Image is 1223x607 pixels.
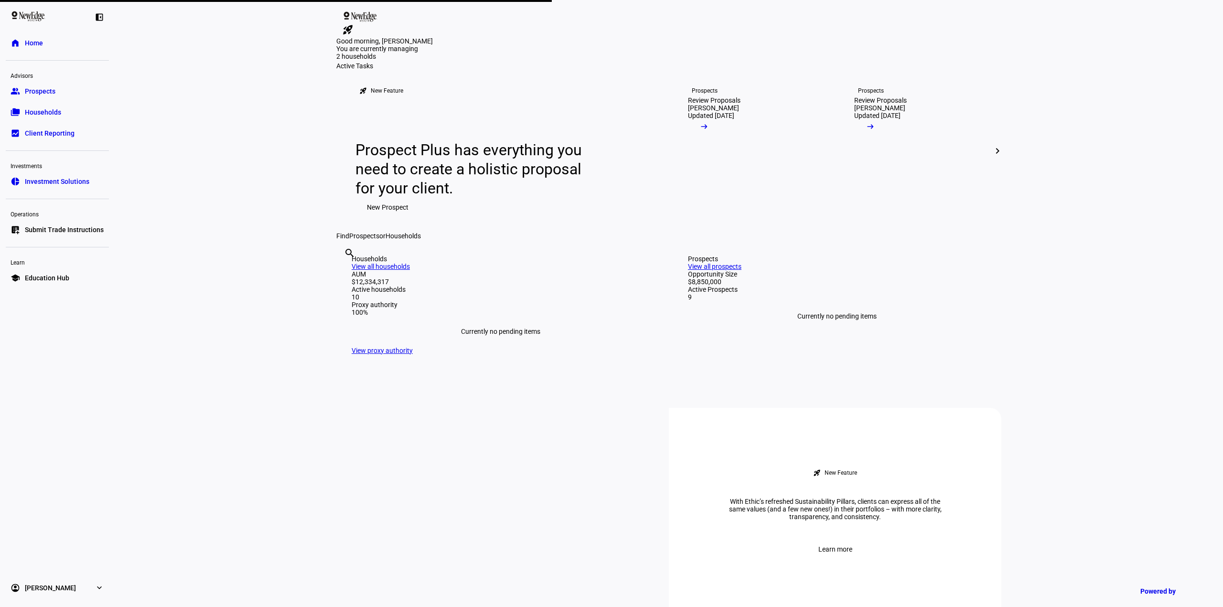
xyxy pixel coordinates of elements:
[688,96,740,104] div: Review Proposals
[25,583,76,593] span: [PERSON_NAME]
[371,87,403,95] div: New Feature
[716,498,955,521] div: With Ethic’s refreshed Sustainability Pillars, clients can express all of the same values (and a ...
[11,38,20,48] eth-mat-symbol: home
[6,33,109,53] a: homeHome
[336,45,418,53] span: You are currently managing
[688,270,986,278] div: Opportunity Size
[25,38,43,48] span: Home
[813,469,821,477] mat-icon: rocket_launch
[688,112,734,119] div: Updated [DATE]
[807,540,864,559] button: Learn more
[352,278,650,286] div: $12,334,317
[355,198,420,217] button: New Prospect
[6,172,109,191] a: pie_chartInvestment Solutions
[359,87,367,95] mat-icon: rocket_launch
[688,286,986,293] div: Active Prospects
[367,198,408,217] span: New Prospect
[352,347,413,354] a: View proxy authority
[336,37,1001,45] div: Good morning, [PERSON_NAME]
[992,145,1003,157] mat-icon: chevron_right
[11,107,20,117] eth-mat-symbol: folder_copy
[6,124,109,143] a: bid_landscapeClient Reporting
[25,86,55,96] span: Prospects
[858,87,884,95] div: Prospects
[688,104,739,112] div: [PERSON_NAME]
[825,469,857,477] div: New Feature
[25,107,61,117] span: Households
[355,140,591,198] div: Prospect Plus has everything you need to create a holistic proposal for your client.
[95,583,104,593] eth-mat-symbol: expand_more
[11,86,20,96] eth-mat-symbol: group
[352,270,650,278] div: AUM
[352,301,650,309] div: Proxy authority
[854,96,907,104] div: Review Proposals
[352,293,650,301] div: 10
[854,112,901,119] div: Updated [DATE]
[25,177,89,186] span: Investment Solutions
[692,87,718,95] div: Prospects
[344,260,346,272] input: Enter name of prospect or household
[11,177,20,186] eth-mat-symbol: pie_chart
[1136,582,1209,600] a: Powered by
[854,104,905,112] div: [PERSON_NAME]
[11,128,20,138] eth-mat-symbol: bid_landscape
[95,12,104,22] eth-mat-symbol: left_panel_close
[6,159,109,172] div: Investments
[11,225,20,234] eth-mat-symbol: list_alt_add
[352,316,650,347] div: Currently no pending items
[673,70,831,232] a: ProspectsReview Proposals[PERSON_NAME]Updated [DATE]
[336,53,432,62] div: 2 households
[866,122,875,131] mat-icon: arrow_right_alt
[344,247,355,259] mat-icon: search
[336,232,1001,240] div: Find or
[352,309,650,316] div: 100%
[386,232,421,240] span: Households
[336,62,1001,70] div: Active Tasks
[352,255,650,263] div: Households
[6,255,109,268] div: Learn
[352,263,410,270] a: View all households
[688,293,986,301] div: 9
[6,103,109,122] a: folder_copyHouseholds
[6,82,109,101] a: groupProspects
[11,583,20,593] eth-mat-symbol: account_circle
[839,70,998,232] a: ProspectsReview Proposals[PERSON_NAME]Updated [DATE]
[6,68,109,82] div: Advisors
[349,232,379,240] span: Prospects
[688,301,986,331] div: Currently no pending items
[25,128,75,138] span: Client Reporting
[699,122,709,131] mat-icon: arrow_right_alt
[25,273,69,283] span: Education Hub
[11,273,20,283] eth-mat-symbol: school
[818,540,852,559] span: Learn more
[6,207,109,220] div: Operations
[352,286,650,293] div: Active households
[688,278,986,286] div: $8,850,000
[688,255,986,263] div: Prospects
[342,24,354,35] mat-icon: rocket_launch
[25,225,104,234] span: Submit Trade Instructions
[688,263,741,270] a: View all prospects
